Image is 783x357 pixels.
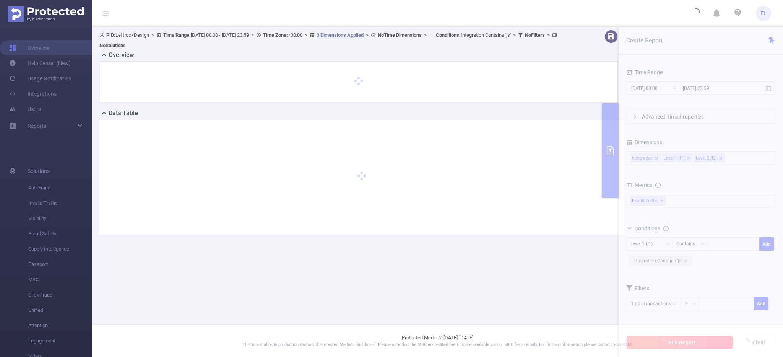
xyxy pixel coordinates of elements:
footer: Protected Media © [DATE]-[DATE] [92,324,783,357]
b: No Time Dimensions [378,32,422,38]
span: Unified [28,303,92,318]
a: Integrations [9,86,57,101]
span: Supply Intelligence [28,241,92,257]
span: Anti-Fraud [28,180,92,196]
span: MRC [28,272,92,287]
span: EL [760,6,767,21]
b: Time Range: [163,32,191,38]
span: Solutions [28,163,50,179]
a: Reports [28,118,46,134]
a: Help Center (New) [9,55,71,71]
a: Overview [9,40,49,55]
span: > [511,32,518,38]
span: > [364,32,371,38]
b: No Filters [525,32,545,38]
span: > [249,32,256,38]
b: Conditions : [436,32,461,38]
b: Time Zone: [263,32,288,38]
span: Brand Safety [28,226,92,241]
span: > [422,32,429,38]
span: Attention [28,318,92,333]
p: This is a stable, in production version of Protected Media's dashboard. Please note that the MRC ... [111,342,764,348]
span: > [302,32,310,38]
img: Protected Media [8,6,84,22]
span: Passport [28,257,92,272]
h2: Overview [109,51,134,60]
span: Visibility [28,211,92,226]
span: Reports [28,123,46,129]
span: Invalid Traffic [28,196,92,211]
a: Usage Notification [9,71,71,86]
span: > [149,32,156,38]
span: Engagement [28,333,92,349]
i: icon: loading [691,8,700,19]
b: No Solutions [99,42,126,48]
a: Users [9,101,41,117]
i: icon: user [99,33,106,37]
h2: Data Table [109,109,138,118]
span: Integration Contains 'js' [436,32,511,38]
b: PID: [106,32,115,38]
span: Click Fraud [28,287,92,303]
span: LeftrockDesign [DATE] 00:00 - [DATE] 23:59 +00:00 [99,32,559,48]
span: > [545,32,552,38]
u: 3 Dimensions Applied [317,32,364,38]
